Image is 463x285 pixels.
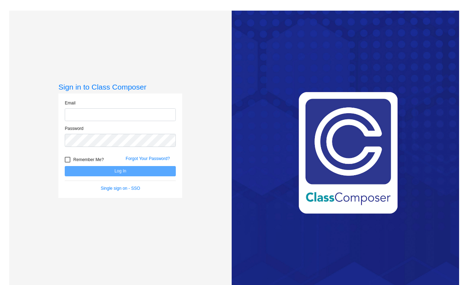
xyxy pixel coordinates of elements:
[65,166,176,176] button: Log In
[58,82,182,91] h3: Sign in to Class Composer
[65,100,75,106] label: Email
[101,186,140,191] a: Single sign on - SSO
[73,155,104,164] span: Remember Me?
[126,156,170,161] a: Forgot Your Password?
[65,125,83,132] label: Password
